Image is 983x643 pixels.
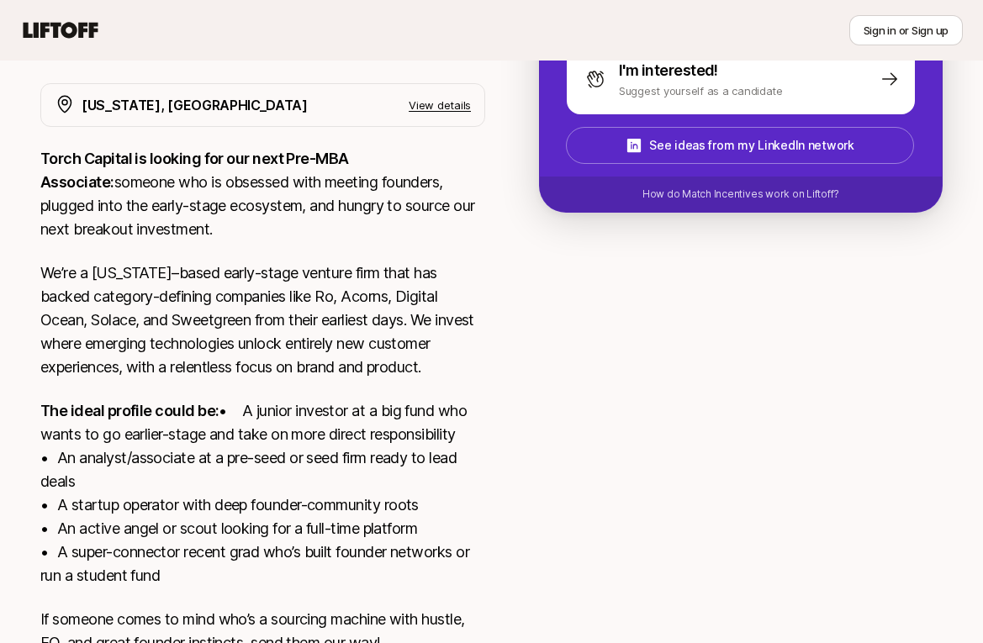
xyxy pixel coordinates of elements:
p: View details [409,97,471,113]
strong: The ideal profile could be: [40,402,219,419]
p: • A junior investor at a big fund who wants to go earlier-stage and take on more direct responsib... [40,399,485,588]
button: See ideas from my LinkedIn network [566,127,914,164]
strong: Torch Capital is looking for our next Pre-MBA Associate: [40,150,351,191]
p: Suggest yourself as a candidate [619,82,783,99]
p: I'm interested! [619,59,718,82]
p: [US_STATE], [GEOGRAPHIC_DATA] [82,94,308,116]
p: We’re a [US_STATE]–based early-stage venture firm that has backed category-defining companies lik... [40,261,485,379]
p: someone who is obsessed with meeting founders, plugged into the early-stage ecosystem, and hungry... [40,147,485,241]
p: See ideas from my LinkedIn network [649,135,854,155]
button: Sign in or Sign up [849,15,963,45]
p: How do Match Incentives work on Liftoff? [642,187,839,202]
